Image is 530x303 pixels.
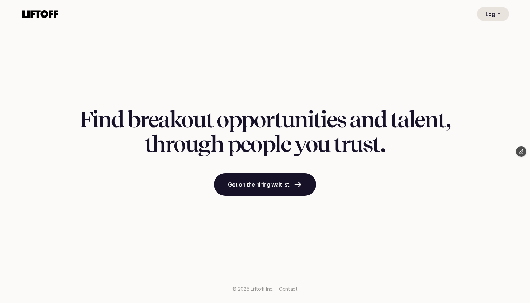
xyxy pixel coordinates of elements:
p: Log in [485,10,501,18]
h1: Find breakout opportunities and talent, through people you trust. [80,107,450,157]
button: Edit Framer Content [516,146,526,157]
a: Log in [477,7,509,21]
p: Get on the hiring waitlist [228,180,290,189]
a: Contact [279,286,298,292]
p: © 2025 Liftoff Inc. [232,285,273,293]
a: Get on the hiring waitlist [214,173,316,196]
